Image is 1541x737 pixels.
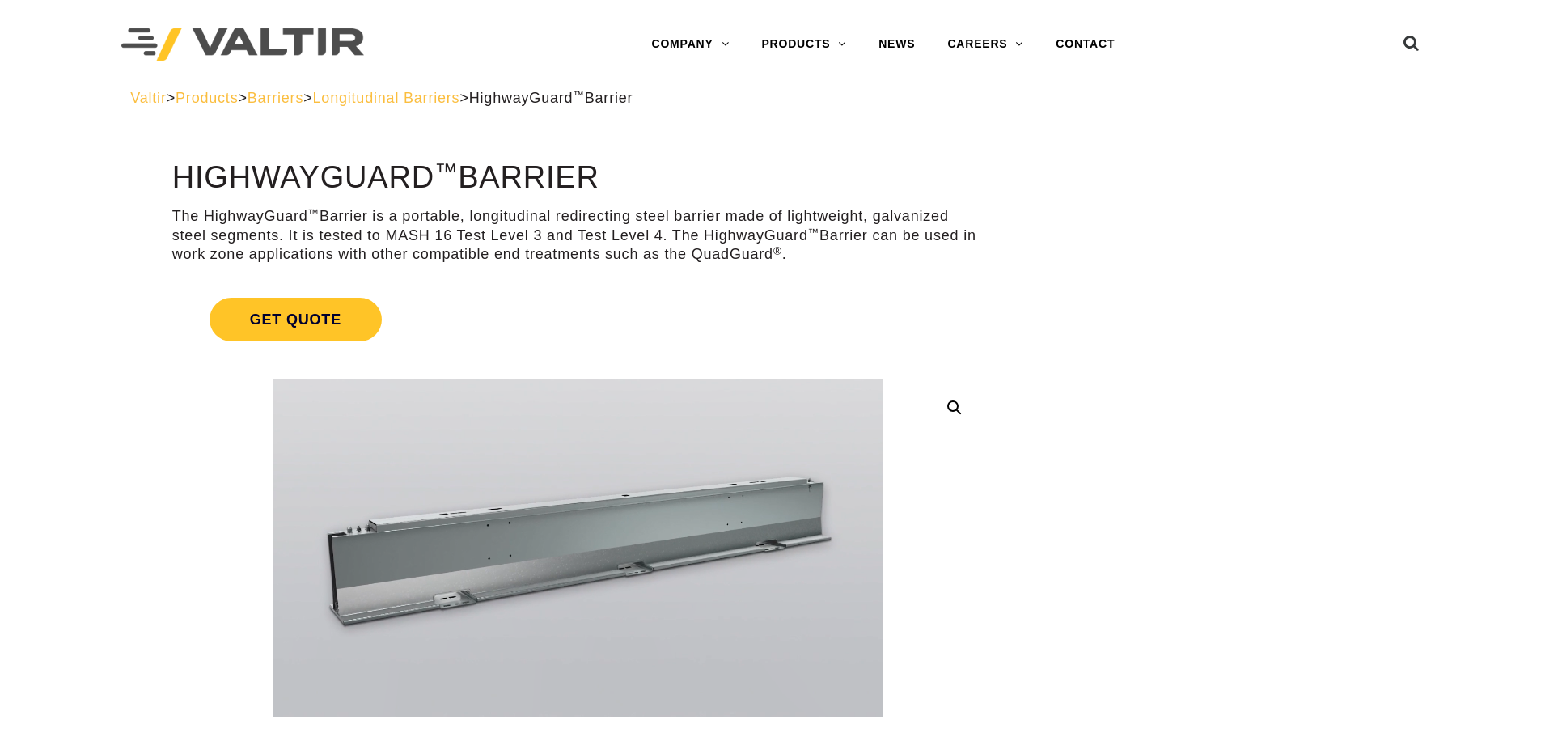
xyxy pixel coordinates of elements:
a: Longitudinal Barriers [313,90,460,106]
h1: HighwayGuard Barrier [172,161,984,195]
a: COMPANY [635,28,745,61]
p: The HighwayGuard Barrier is a portable, longitudinal redirecting steel barrier made of lightweigh... [172,207,984,264]
sup: ™ [434,159,458,184]
sup: ™ [308,207,320,219]
sup: ™ [573,89,584,101]
a: Valtir [130,90,166,106]
sup: ™ [808,227,819,239]
span: HighwayGuard Barrier [469,90,633,106]
a: CONTACT [1039,28,1131,61]
a: Get Quote [172,278,984,361]
sup: ® [773,245,782,257]
a: PRODUCTS [745,28,862,61]
a: Products [176,90,238,106]
span: Get Quote [210,298,382,341]
img: Valtir [121,28,364,61]
div: > > > > [130,89,1411,108]
a: CAREERS [931,28,1039,61]
a: NEWS [862,28,931,61]
a: Barriers [248,90,303,106]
